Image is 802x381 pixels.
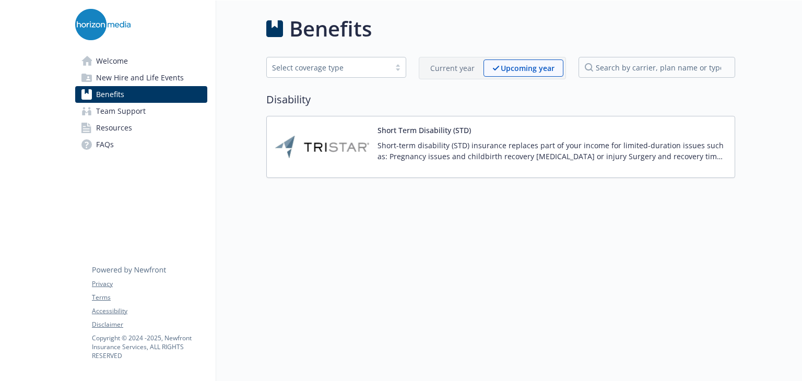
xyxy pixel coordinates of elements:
a: Privacy [92,279,207,289]
span: Welcome [96,53,128,69]
a: Team Support [75,103,207,120]
a: FAQs [75,136,207,153]
h1: Benefits [289,13,372,44]
p: Copyright © 2024 - 2025 , Newfront Insurance Services, ALL RIGHTS RESERVED [92,334,207,360]
img: TRISTAR Insurance Group carrier logo [275,125,369,169]
a: Disclaimer [92,320,207,329]
span: Resources [96,120,132,136]
a: Benefits [75,86,207,103]
p: Short-term disability (STD) insurance replaces part of your income for limited-duration issues su... [378,140,726,162]
span: Benefits [96,86,124,103]
div: Select coverage type [272,62,385,73]
button: Short Term Disability (STD) [378,125,471,136]
a: Terms [92,293,207,302]
a: Accessibility [92,306,207,316]
h2: Disability [266,92,735,108]
input: search by carrier, plan name or type [579,57,735,78]
p: Upcoming year [501,63,555,74]
span: FAQs [96,136,114,153]
span: Team Support [96,103,146,120]
a: Welcome [75,53,207,69]
a: New Hire and Life Events [75,69,207,86]
p: Current year [430,63,475,74]
span: New Hire and Life Events [96,69,184,86]
a: Resources [75,120,207,136]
